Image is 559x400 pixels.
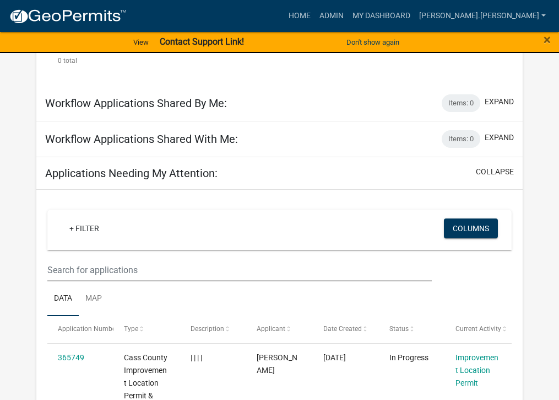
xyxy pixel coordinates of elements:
div: Items: 0 [442,94,480,112]
datatable-header-cell: Applicant [246,316,312,343]
datatable-header-cell: Application Number [47,316,113,343]
span: Status [389,325,409,333]
span: Ralph Koppe [257,353,297,375]
span: Description [191,325,224,333]
datatable-header-cell: Type [113,316,180,343]
div: Items: 0 [442,130,480,148]
button: Don't show again [342,33,404,51]
input: Search for applications [47,259,432,281]
datatable-header-cell: Status [379,316,445,343]
div: 0 total [47,47,512,74]
a: Admin [315,6,348,26]
h5: Workflow Applications Shared By Me: [45,97,227,110]
span: In Progress [389,353,428,362]
button: expand [485,132,514,143]
h5: Applications Needing My Attention: [45,167,218,180]
a: Map [79,281,108,317]
a: Home [284,6,315,26]
h5: Workflow Applications Shared With Me: [45,132,238,146]
span: Current Activity [455,325,501,333]
a: 365749 [58,353,84,362]
datatable-header-cell: Current Activity [445,316,511,343]
datatable-header-cell: Description [180,316,246,343]
span: Applicant [257,325,285,333]
span: × [544,32,551,47]
span: Type [124,325,138,333]
a: My Dashboard [348,6,415,26]
button: collapse [476,166,514,178]
a: + Filter [61,218,108,238]
a: View [129,33,153,51]
span: Date Created [323,325,362,333]
span: Application Number [58,325,118,333]
span: | | | | [191,353,202,362]
button: expand [485,96,514,108]
a: Improvement Location Permit [455,353,498,387]
span: 01/17/2025 [323,353,346,362]
a: Data [47,281,79,317]
button: Columns [444,218,498,238]
button: Close [544,33,551,46]
a: [PERSON_NAME].[PERSON_NAME] [415,6,550,26]
datatable-header-cell: Date Created [312,316,378,343]
strong: Contact Support Link! [160,36,244,47]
